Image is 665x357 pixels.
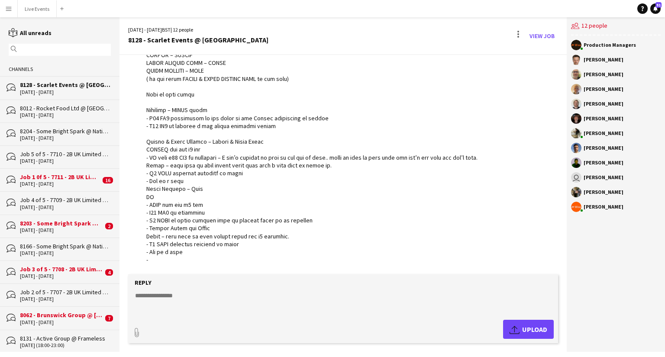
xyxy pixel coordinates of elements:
[503,320,554,339] button: Upload
[20,196,111,204] div: Job 4 of 5 - 7709 - 2B UK Limited @ [GEOGRAPHIC_DATA]
[20,204,111,210] div: [DATE] - [DATE]
[20,334,111,342] div: 8131 - Active Group @ Frameless
[105,315,113,322] span: 7
[655,2,662,8] span: 51
[20,104,111,112] div: 8012 - Rocket Food Ltd @ [GEOGRAPHIC_DATA]
[650,3,661,14] a: 51
[584,87,623,92] div: [PERSON_NAME]
[20,219,103,227] div: 8203 - Some Bright Spark @ National Gallery
[20,227,103,233] div: [DATE] - [DATE]
[584,175,623,180] div: [PERSON_NAME]
[20,242,111,250] div: 8166 - Some Bright Spark @ National Gallery
[584,101,623,106] div: [PERSON_NAME]
[20,135,111,141] div: [DATE] - [DATE]
[20,311,103,319] div: 8062 - Brunswick Group @ [PERSON_NAME][GEOGRAPHIC_DATA]
[20,173,100,181] div: Job 1 0f 5 - 7711 - 2B UK Limited @ [GEOGRAPHIC_DATA]
[105,269,113,276] span: 4
[584,116,623,121] div: [PERSON_NAME]
[128,26,268,34] div: [DATE] - [DATE] | 12 people
[584,131,623,136] div: [PERSON_NAME]
[584,57,623,62] div: [PERSON_NAME]
[20,288,111,296] div: Job 2 of 5 - 7707 - 2B UK Limited @ [GEOGRAPHIC_DATA]
[584,190,623,195] div: [PERSON_NAME]
[20,112,111,118] div: [DATE] - [DATE]
[20,265,103,273] div: Job 3 of 5 - 7708 - 2B UK Limited @ [GEOGRAPHIC_DATA]
[135,279,152,286] label: Reply
[20,181,100,187] div: [DATE] - [DATE]
[20,296,111,302] div: [DATE] - [DATE]
[20,127,111,135] div: 8204 - Some Bright Spark @ National Gallery
[584,42,636,48] div: Production Managers
[510,324,547,334] span: Upload
[9,29,52,37] a: All unreads
[105,223,113,229] span: 2
[128,36,268,44] div: 8128 - Scarlet Events @ [GEOGRAPHIC_DATA]
[584,145,623,151] div: [PERSON_NAME]
[20,158,111,164] div: [DATE] - [DATE]
[20,342,111,348] div: [DATE] (18:00-23:00)
[20,250,111,256] div: [DATE] - [DATE]
[526,29,558,43] a: View Job
[20,273,103,279] div: [DATE] - [DATE]
[584,72,623,77] div: [PERSON_NAME]
[571,17,661,35] div: 12 people
[584,160,623,165] div: [PERSON_NAME]
[20,81,111,89] div: 8128 - Scarlet Events @ [GEOGRAPHIC_DATA]
[20,150,111,158] div: Job 5 of 5 - 7710 - 2B UK Limited @ [GEOGRAPHIC_DATA]
[584,204,623,209] div: [PERSON_NAME]
[20,89,111,95] div: [DATE] - [DATE]
[103,177,113,183] span: 16
[20,319,103,325] div: [DATE] - [DATE]
[18,0,57,17] button: Live Events
[162,26,171,33] span: BST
